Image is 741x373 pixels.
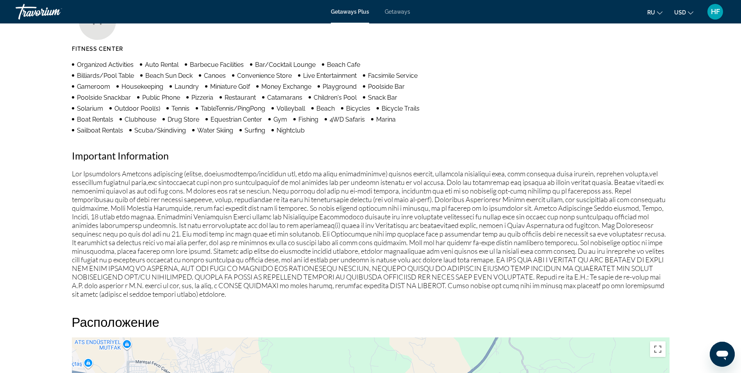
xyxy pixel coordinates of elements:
[705,4,725,20] button: User Menu
[711,8,720,16] span: HF
[77,83,110,90] span: Gameroom
[650,341,666,357] button: Vollbildansicht ein/aus
[237,72,292,79] span: Convenience Store
[145,72,193,79] span: Beach Sun Deck
[368,94,397,101] span: Snack Bar
[190,61,244,68] span: Barbecue Facilities
[77,116,113,123] span: Boat Rentals
[368,72,418,79] span: Facsimile Service
[331,9,369,15] a: Getaways Plus
[674,9,686,16] span: USD
[267,94,302,101] span: Catamarans
[72,169,670,298] p: Lor Ipsumdolors Ametcons adipiscing (elitse, doeiusmodtempo/incididun utl, etdo ma aliqu enimadmi...
[298,116,318,123] span: Fishing
[385,9,410,15] a: Getaways
[77,127,123,134] span: Sailboat Rentals
[710,342,735,367] iframe: Schaltfläche zum Öffnen des Messaging-Fensters
[210,83,250,90] span: Miniature Golf
[197,127,233,134] span: Water Skiing
[368,83,405,90] span: Poolside Bar
[142,94,180,101] span: Public Phone
[191,94,213,101] span: Pizzeria
[77,72,134,79] span: Billiards/Pool Table
[277,105,305,112] span: Volleyball
[674,7,693,18] button: Change currency
[277,127,305,134] span: Nightclub
[114,105,160,112] span: Outdoor Pool(s)
[77,94,131,101] span: Poolside Snackbar
[273,116,287,123] span: Gym
[314,94,357,101] span: Children's Pool
[382,105,420,112] span: Bicycle Trails
[647,9,655,16] span: ru
[327,61,360,68] span: Beach Cafe
[225,94,256,101] span: Restaurant
[77,105,103,112] span: Solarium
[211,116,262,123] span: Equestrian Center
[72,150,670,161] h2: Important Information
[245,127,265,134] span: Surfing
[316,105,335,112] span: Beach
[323,83,357,90] span: Playground
[330,116,365,123] span: 4WD Safaris
[201,105,265,112] span: TableTennis/PingPong
[376,116,396,123] span: Marina
[125,116,156,123] span: Clubhouse
[145,61,179,68] span: Auto Rental
[134,127,186,134] span: Scuba/Skindiving
[204,72,226,79] span: Canoes
[72,46,123,52] span: Fitness Center
[255,61,316,68] span: Bar/Cocktail Lounge
[261,83,311,90] span: Money Exchange
[121,83,163,90] span: Housekeeping
[77,61,134,68] span: Organized Activities
[168,116,199,123] span: Drug Store
[303,72,357,79] span: Live Entertainment
[647,7,662,18] button: Change language
[175,83,199,90] span: Laundry
[346,105,370,112] span: Bicycles
[16,2,94,22] a: Travorium
[72,314,670,330] h2: Расположение
[171,105,189,112] span: Tennis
